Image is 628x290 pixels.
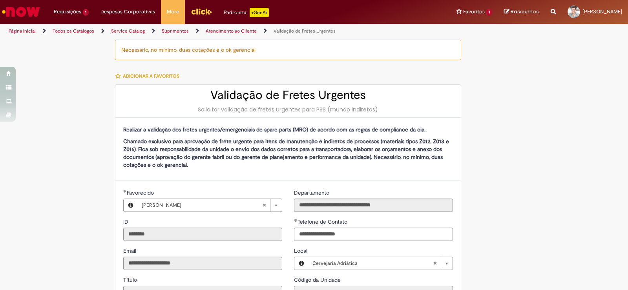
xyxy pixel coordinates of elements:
span: Cervejaria Adriática [312,257,433,270]
label: Somente leitura - Título [123,276,139,284]
a: Rascunhos [504,8,539,16]
ul: Trilhas de página [6,24,413,38]
input: Telefone de Contato [294,228,453,241]
abbr: Limpar campo Local [429,257,441,270]
span: Requisições [54,8,81,16]
label: Somente leitura - Email [123,247,138,255]
div: Padroniza [224,8,269,17]
span: Despesas Corporativas [100,8,155,16]
a: Cervejaria AdriáticaLimpar campo Local [309,257,453,270]
span: [PERSON_NAME] [582,8,622,15]
span: More [167,8,179,16]
p: +GenAi [250,8,269,17]
span: Somente leitura - Código da Unidade [294,276,342,283]
label: Somente leitura - Departamento [294,189,331,197]
span: Somente leitura - ID [123,218,130,225]
img: click_logo_yellow_360x200.png [191,5,212,17]
span: 1 [83,9,89,16]
input: Departamento [294,199,453,212]
span: Favoritos [463,8,485,16]
span: 1 [486,9,492,16]
span: Somente leitura - Email [123,247,138,254]
h2: Validação de Fretes Urgentes [123,89,453,102]
input: ID [123,228,282,241]
div: Solicitar validação de fretes urgentes para PSS (mundo indiretos) [123,106,453,113]
button: Favorecido, Visualizar este registro Marco Antonio Santana De Moraes [124,199,138,212]
img: ServiceNow [1,4,41,20]
span: Rascunhos [511,8,539,15]
span: Obrigatório Preenchido [294,219,298,222]
a: [PERSON_NAME]Limpar campo Favorecido [138,199,282,212]
abbr: Limpar campo Favorecido [258,199,270,212]
span: [PERSON_NAME] [142,199,262,212]
a: Suprimentos [162,28,189,34]
span: Somente leitura - Título [123,276,139,283]
label: Somente leitura - Código da Unidade [294,276,342,284]
a: Service Catalog [111,28,145,34]
span: Necessários - Favorecido [127,189,155,196]
button: Adicionar a Favoritos [115,68,184,84]
a: Validação de Fretes Urgentes [274,28,336,34]
a: Página inicial [9,28,36,34]
p: . [123,126,453,133]
span: Obrigatório Preenchido [123,190,127,193]
div: Necessário, no mínimo, duas cotações e o ok gerencial [115,40,461,60]
span: Adicionar a Favoritos [123,73,179,79]
input: Email [123,257,282,270]
span: Telefone de Contato [298,218,349,225]
span: Somente leitura - Departamento [294,189,331,196]
a: Atendimento ao Cliente [206,28,257,34]
a: Todos os Catálogos [53,28,94,34]
label: Somente leitura - ID [123,218,130,226]
strong: Realizar a validação dos fretes urgentes/emergenciais de spare parts (MRO) de acordo com as regra... [123,126,425,133]
button: Local, Visualizar este registro Cervejaria Adriática [294,257,309,270]
span: Local [294,247,309,254]
strong: Chamado exclusivo para aprovação de frete urgente para itens de manutenção e indiretos de process... [123,138,449,168]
